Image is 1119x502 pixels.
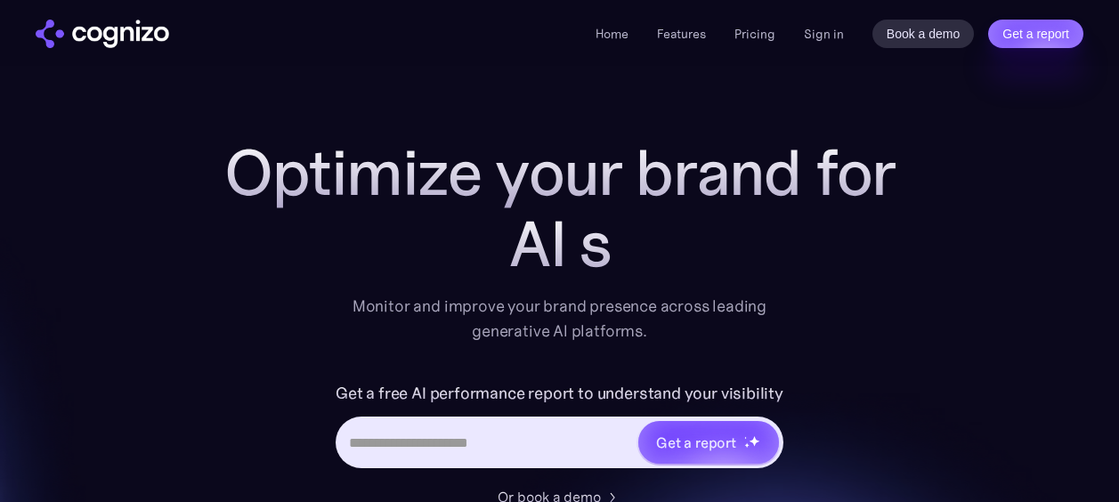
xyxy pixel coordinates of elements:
[657,26,706,42] a: Features
[341,294,779,344] div: Monitor and improve your brand presence across leading generative AI platforms.
[988,20,1083,48] a: Get a report
[336,379,783,408] label: Get a free AI performance report to understand your visibility
[204,137,916,208] h1: Optimize your brand for
[596,26,628,42] a: Home
[734,26,775,42] a: Pricing
[656,432,736,453] div: Get a report
[36,20,169,48] a: home
[749,435,760,447] img: star
[204,208,916,279] div: AI s
[744,436,747,439] img: star
[637,419,781,466] a: Get a reportstarstarstar
[804,23,844,45] a: Sign in
[872,20,975,48] a: Book a demo
[744,442,750,449] img: star
[336,379,783,477] form: Hero URL Input Form
[36,20,169,48] img: cognizo logo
